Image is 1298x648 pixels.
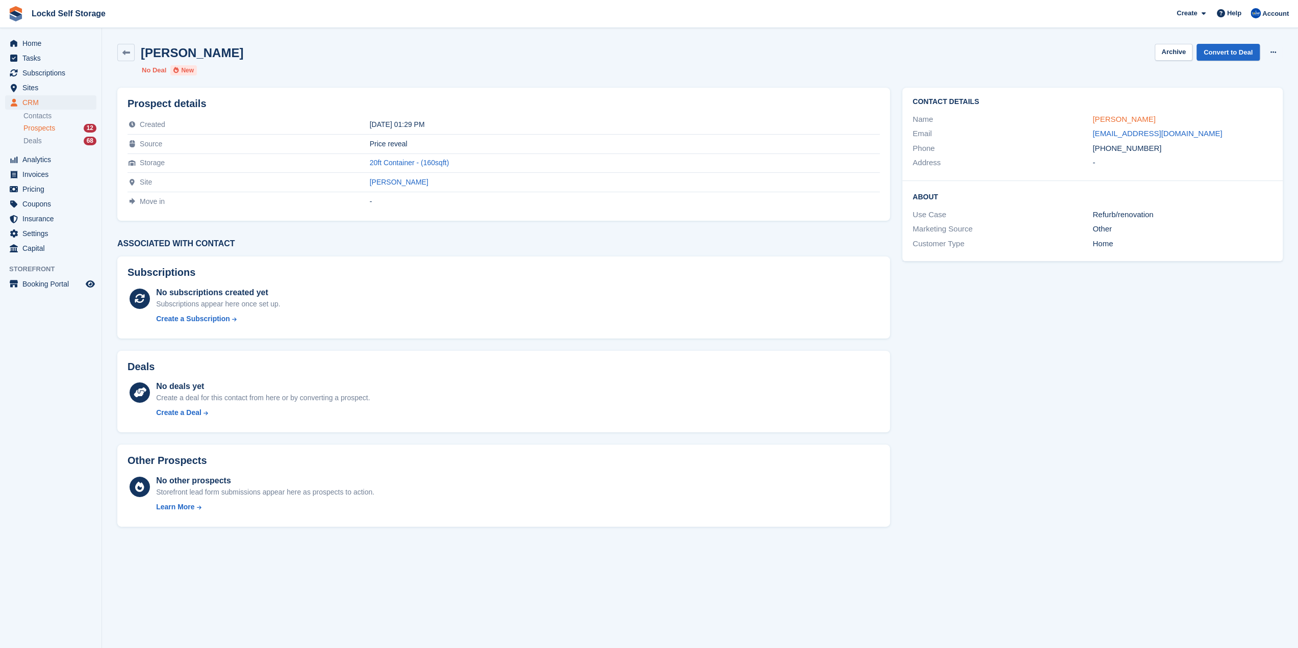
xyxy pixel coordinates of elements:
a: menu [5,66,96,80]
div: Create a Deal [156,407,201,418]
h2: About [912,191,1272,201]
a: Prospects 12 [23,123,96,134]
a: menu [5,226,96,241]
span: CRM [22,95,84,110]
span: Capital [22,241,84,255]
a: Preview store [84,278,96,290]
div: Learn More [156,502,194,512]
div: Marketing Source [912,223,1092,235]
div: Customer Type [912,238,1092,250]
span: Deals [23,136,42,146]
h2: Other Prospects [128,455,207,466]
span: Help [1227,8,1241,18]
h2: [PERSON_NAME] [141,46,243,60]
a: Lockd Self Storage [28,5,110,22]
a: menu [5,152,96,167]
a: Convert to Deal [1197,44,1260,61]
a: Create a Subscription [156,314,281,324]
span: Storage [140,159,165,167]
div: 12 [84,124,96,133]
span: Source [140,140,162,148]
div: 68 [84,137,96,145]
span: Analytics [22,152,84,167]
div: No other prospects [156,475,374,487]
span: Move in [140,197,165,205]
span: Home [22,36,84,50]
div: - [370,197,880,205]
a: [EMAIL_ADDRESS][DOMAIN_NAME] [1092,129,1222,138]
a: menu [5,36,96,50]
a: Create a Deal [156,407,370,418]
div: No deals yet [156,380,370,393]
div: Subscriptions appear here once set up. [156,299,281,309]
a: [PERSON_NAME] [1092,115,1155,123]
div: Other [1092,223,1272,235]
li: No Deal [142,65,166,75]
li: New [170,65,197,75]
h2: Subscriptions [128,267,880,278]
a: menu [5,182,96,196]
a: menu [5,241,96,255]
span: Created [140,120,165,128]
h2: Deals [128,361,155,373]
span: Invoices [22,167,84,182]
a: [PERSON_NAME] [370,178,428,186]
a: menu [5,197,96,211]
span: Account [1262,9,1289,19]
div: Create a Subscription [156,314,230,324]
span: Insurance [22,212,84,226]
span: Site [140,178,152,186]
div: Refurb/renovation [1092,209,1272,221]
h2: Contact Details [912,98,1272,106]
div: [DATE] 01:29 PM [370,120,880,128]
a: menu [5,212,96,226]
span: Prospects [23,123,55,133]
a: menu [5,167,96,182]
a: Deals 68 [23,136,96,146]
div: [PHONE_NUMBER] [1092,143,1272,154]
a: 20ft Container - (160sqft) [370,159,449,167]
div: Storefront lead form submissions appear here as prospects to action. [156,487,374,498]
h2: Prospect details [128,98,880,110]
span: Settings [22,226,84,241]
div: Home [1092,238,1272,250]
a: menu [5,51,96,65]
span: Storefront [9,264,101,274]
span: Create [1177,8,1197,18]
span: Subscriptions [22,66,84,80]
h3: Associated with contact [117,239,890,248]
span: Coupons [22,197,84,211]
img: stora-icon-8386f47178a22dfd0bd8f6a31ec36ba5ce8667c1dd55bd0f319d3a0aa187defe.svg [8,6,23,21]
a: menu [5,95,96,110]
div: No subscriptions created yet [156,287,281,299]
div: Phone [912,143,1092,154]
span: Tasks [22,51,84,65]
button: Archive [1155,44,1192,61]
a: menu [5,81,96,95]
div: Name [912,114,1092,125]
div: Price reveal [370,140,880,148]
a: Contacts [23,111,96,121]
img: Jonny Bleach [1251,8,1261,18]
div: Create a deal for this contact from here or by converting a prospect. [156,393,370,403]
a: Learn More [156,502,374,512]
div: Address [912,157,1092,169]
div: Email [912,128,1092,140]
a: menu [5,277,96,291]
span: Pricing [22,182,84,196]
div: Use Case [912,209,1092,221]
span: Booking Portal [22,277,84,291]
div: - [1092,157,1272,169]
span: Sites [22,81,84,95]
